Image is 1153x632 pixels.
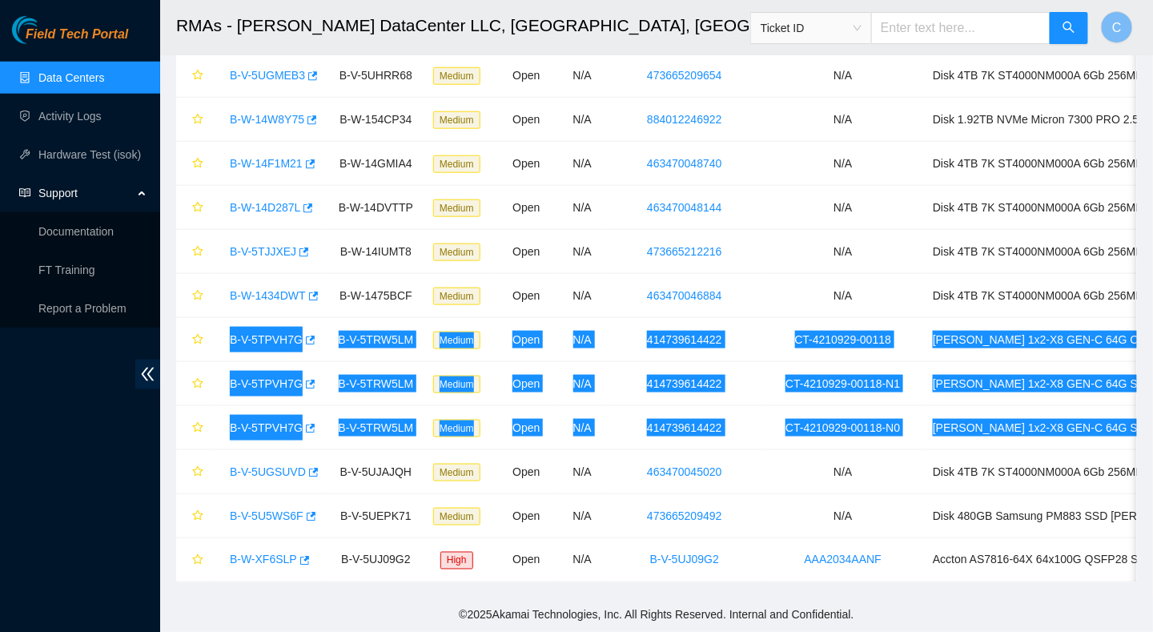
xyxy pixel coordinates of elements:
td: B-W-14IUMT8 [327,230,424,274]
input: Enter text here... [871,12,1051,44]
td: N/A [557,362,607,406]
td: N/A [762,98,925,142]
a: 473665212216 [647,245,721,258]
span: Medium [433,288,480,305]
span: Medium [433,155,480,173]
a: 463470046884 [647,289,721,302]
span: star [192,70,203,83]
td: B-V-5UEPK71 [327,494,424,538]
a: B-V-5UGMEB3 [230,69,305,82]
td: N/A [557,406,607,450]
a: B-W-1434DWT [230,289,306,302]
a: 414739614422 [647,421,721,434]
td: Open [496,186,558,230]
a: Documentation [38,225,114,238]
td: N/A [557,186,607,230]
span: star [192,510,203,523]
a: B-V-5U5WS6F [230,509,303,522]
td: Open [496,274,558,318]
td: N/A [557,98,607,142]
td: Open [496,494,558,538]
footer: © 2025 Akamai Technologies, Inc. All Rights Reserved. Internal and Confidential. [160,598,1153,632]
td: B-W-14GMIA4 [327,142,424,186]
span: star [192,246,203,259]
span: C [1112,18,1122,38]
a: B-V-5TPVH7G [230,377,303,390]
td: N/A [557,142,607,186]
a: AAA2034AANF [805,554,882,566]
td: Open [496,318,558,362]
a: B-W-14D287L [230,201,300,214]
button: star [185,327,204,352]
span: High [440,552,473,570]
td: Open [496,406,558,450]
a: 884012246922 [647,113,721,126]
button: star [185,371,204,397]
button: star [185,107,204,132]
a: 473665209654 [647,69,721,82]
span: star [192,422,203,435]
td: N/A [762,450,925,494]
span: Medium [433,199,480,217]
a: Hardware Test (isok) [38,148,141,161]
a: FT Training [38,264,95,276]
span: Medium [433,244,480,261]
a: B-V-5TPVH7G [230,421,303,434]
td: N/A [557,450,607,494]
button: star [185,195,204,220]
td: N/A [557,230,607,274]
button: C [1101,11,1133,43]
span: Support [38,177,133,209]
span: Field Tech Portal [26,27,128,42]
button: star [185,283,204,308]
span: star [192,334,203,347]
button: star [185,151,204,176]
span: Ticket ID [761,16,862,40]
a: CT-4210929-00118-N0 [785,421,900,434]
a: B-W-14F1M21 [230,157,303,170]
a: B-V-5TPVH7G [230,333,303,346]
span: double-left [135,360,160,389]
p: Report a Problem [38,292,147,324]
td: B-V-5TRW5LM [327,406,424,450]
button: star [185,239,204,264]
button: star [185,503,204,529]
td: N/A [557,538,607,582]
td: B-V-5TRW5LM [327,362,424,406]
td: Open [496,54,558,98]
td: N/A [557,54,607,98]
td: Open [496,142,558,186]
button: star [185,547,204,573]
span: star [192,554,203,567]
td: B-V-5UHRR68 [327,54,424,98]
td: Open [496,98,558,142]
a: CT-4210929-00118 [795,333,892,346]
td: Open [496,450,558,494]
td: Open [496,230,558,274]
td: N/A [762,142,925,186]
td: N/A [762,494,925,538]
span: Medium [433,332,480,349]
a: CT-4210929-00118-N1 [785,377,900,390]
a: 463470048740 [647,157,721,170]
span: star [192,114,203,127]
button: star [185,415,204,441]
button: search [1050,12,1088,44]
td: N/A [762,54,925,98]
td: Open [496,538,558,582]
a: B-V-5TJJXEJ [230,245,296,258]
a: Activity Logs [38,110,102,123]
a: 463470045020 [647,465,721,478]
span: star [192,202,203,215]
td: B-V-5UJ09G2 [327,538,424,582]
span: Medium [433,464,480,481]
td: N/A [762,186,925,230]
span: star [192,378,203,391]
span: Medium [433,67,480,85]
td: B-V-5UJAJQH [327,450,424,494]
button: star [185,459,204,485]
span: Medium [433,376,480,393]
td: B-W-1475BCF [327,274,424,318]
a: 414739614422 [647,377,721,390]
span: star [192,290,203,303]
